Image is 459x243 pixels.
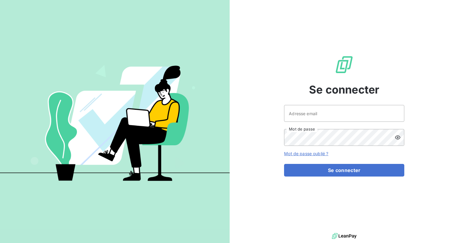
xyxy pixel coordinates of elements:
[284,105,404,122] input: placeholder
[309,82,379,98] span: Se connecter
[332,232,356,241] img: logo
[284,164,404,177] button: Se connecter
[335,55,354,74] img: Logo LeanPay
[284,151,328,156] a: Mot de passe oublié ?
